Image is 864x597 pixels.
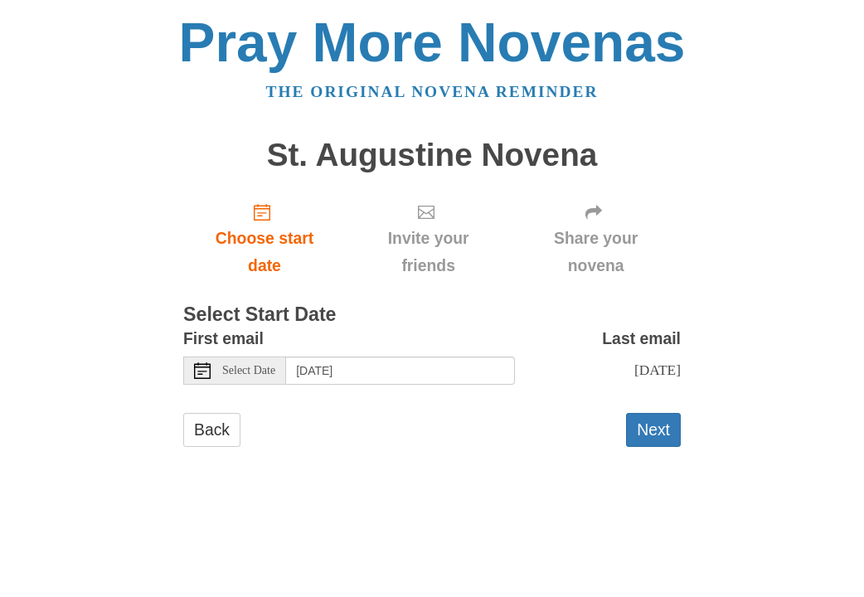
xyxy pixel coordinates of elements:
span: Select Date [222,365,275,376]
div: Click "Next" to confirm your start date first. [346,189,511,288]
label: First email [183,325,264,352]
label: Last email [602,325,681,352]
span: [DATE] [634,362,681,378]
div: Click "Next" to confirm your start date first. [511,189,681,288]
span: Invite your friends [362,225,494,279]
h3: Select Start Date [183,304,681,326]
h1: St. Augustine Novena [183,138,681,173]
a: Back [183,413,240,447]
a: Choose start date [183,189,346,288]
a: The original novena reminder [266,83,599,100]
span: Choose start date [200,225,329,279]
button: Next [626,413,681,447]
span: Share your novena [527,225,664,279]
a: Pray More Novenas [179,12,686,73]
